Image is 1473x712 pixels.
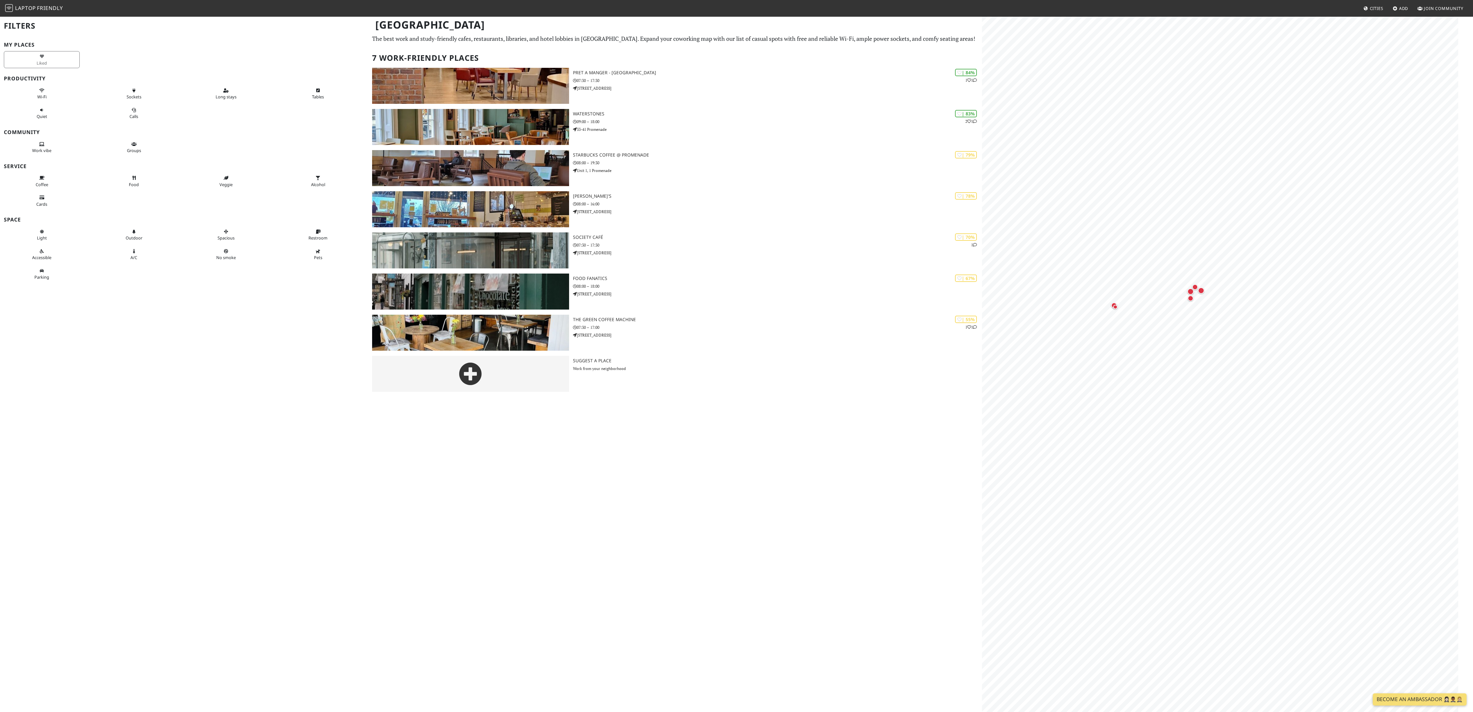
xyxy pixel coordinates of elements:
span: Parking [34,274,49,280]
a: Add [1390,3,1411,14]
div: | 55% [955,316,977,323]
button: Long stays [188,85,264,102]
span: Friendly [37,5,63,12]
h3: Space [4,217,364,223]
a: Join Community [1415,3,1466,14]
div: | 78% [955,192,977,200]
button: Groups [96,139,172,156]
p: 1 [971,242,977,248]
div: Map marker [1197,286,1206,295]
div: | 70% [955,233,977,241]
div: Map marker [1111,303,1119,311]
a: Starbucks Coffee @ Promenade | 79% Starbucks Coffee @ Promenade 08:00 – 19:30 Unit 1, 1 Promenade [368,150,982,186]
p: 08:00 – 16:00 [573,201,982,207]
span: Laptop [15,5,36,12]
p: [STREET_ADDRESS] [573,209,982,215]
h1: [GEOGRAPHIC_DATA] [370,16,981,34]
span: Smoke free [216,255,236,260]
img: Waterstones [372,109,569,145]
span: Join Community [1424,5,1463,11]
a: Waterstones | 83% 21 Waterstones 09:00 – 18:00 33-41 Promenade [368,109,982,145]
img: Starbucks Coffee @ Promenade [372,150,569,186]
a: LaptopFriendly LaptopFriendly [5,3,63,14]
p: 33-41 Promenade [573,126,982,132]
a: Food Fanatics | 67% Food Fanatics 08:00 – 18:00 [STREET_ADDRESS] [368,274,982,310]
button: Sockets [96,85,172,102]
span: Spacious [218,235,235,241]
h3: Community [4,129,364,135]
p: [STREET_ADDRESS] [573,85,982,91]
h3: Waterstones [573,111,982,117]
span: Group tables [127,148,141,153]
span: Natural light [37,235,47,241]
span: Credit cards [36,201,47,207]
button: Quiet [4,105,80,122]
span: Accessible [32,255,51,260]
span: Video/audio calls [129,113,138,119]
h2: Filters [4,16,364,36]
div: | 67% [955,275,977,282]
p: 07:30 – 17:30 [573,242,982,248]
p: Unit 1, 1 Promenade [573,167,982,174]
a: Society Café | 70% 1 Society Café 07:30 – 17:30 [STREET_ADDRESS] [368,232,982,268]
button: Veggie [188,173,264,190]
a: Madison's | 78% [PERSON_NAME]'s 08:00 – 16:00 [STREET_ADDRESS] [368,191,982,227]
span: Veggie [219,182,233,187]
button: Calls [96,105,172,122]
span: Restroom [308,235,327,241]
span: Coffee [36,182,48,187]
span: Food [129,182,139,187]
h3: Suggest a Place [573,358,982,364]
button: Restroom [280,226,356,243]
h3: Productivity [4,76,364,82]
div: | 83% [955,110,977,117]
span: Quiet [37,113,47,119]
p: 07:30 – 17:00 [573,324,982,330]
p: [STREET_ADDRESS] [573,291,982,297]
span: Power sockets [127,94,141,100]
h3: Service [4,163,364,169]
div: Map marker [1186,294,1195,302]
span: Work-friendly tables [312,94,324,100]
button: Food [96,173,172,190]
span: Stable Wi-Fi [37,94,47,100]
img: Food Fanatics [372,274,569,310]
button: Accessible [4,246,80,263]
button: A/C [96,246,172,263]
img: Madison's [372,191,569,227]
img: LaptopFriendly [5,4,13,12]
button: Parking [4,266,80,283]
img: Society Café [372,232,569,268]
p: 09:00 – 18:00 [573,119,982,125]
button: Work vibe [4,139,80,156]
span: Outdoor area [126,235,142,241]
h3: [PERSON_NAME]'s [573,194,982,199]
p: [STREET_ADDRESS] [573,332,982,338]
img: Pret A Manger - High Street [372,68,569,104]
a: Cities [1361,3,1386,14]
p: 08:00 – 18:00 [573,283,982,289]
button: No smoke [188,246,264,263]
span: People working [32,148,51,153]
p: Work from your neighborhood [573,365,982,372]
img: gray-place-d2bdb4477600e061c01bd816cc0f2ef0cfcb1ca9e3ad78868dd16fb2af073a21.png [372,356,569,392]
span: Add [1399,5,1408,11]
button: Wi-Fi [4,85,80,102]
h3: Food Fanatics [573,276,982,281]
div: Map marker [1186,287,1195,296]
button: Coffee [4,173,80,190]
button: Tables [280,85,356,102]
a: Pret A Manger - High Street | 84% 11 Pret A Manger - [GEOGRAPHIC_DATA] 07:30 – 17:30 [STREET_ADDR... [368,68,982,104]
h3: The Green Coffee Machine [573,317,982,322]
a: Become an Ambassador 🤵🏻‍♀️🤵🏾‍♂️🤵🏼‍♀️ [1373,693,1467,706]
button: Alcohol [280,173,356,190]
span: Pet friendly [314,255,322,260]
button: Cards [4,192,80,209]
button: Spacious [188,226,264,243]
h2: 7 Work-Friendly Places [372,48,978,68]
h3: Starbucks Coffee @ Promenade [573,152,982,158]
button: Pets [280,246,356,263]
button: Light [4,226,80,243]
div: Map marker [1191,283,1199,291]
span: Long stays [216,94,237,100]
